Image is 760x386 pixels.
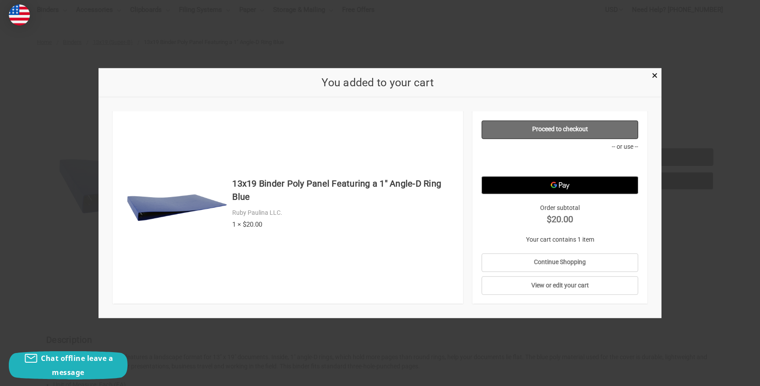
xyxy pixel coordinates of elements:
img: duty and tax information for United States [9,4,30,26]
span: × [652,69,658,82]
iframe: PayPal-paypal [482,154,639,172]
a: Continue Shopping [482,253,639,272]
button: Chat offline leave a message [9,351,128,379]
h2: You added to your cart [113,74,643,91]
div: Order subtotal [482,203,639,225]
p: -- or use -- [482,142,639,151]
a: Close [650,70,659,79]
a: Proceed to checkout [482,120,639,139]
h4: 13x19 Binder Poly Panel Featuring a 1" Angle-D Ring Blue [232,177,454,203]
p: Your cart contains 1 item [482,235,639,244]
a: View or edit your cart [482,276,639,295]
span: Chat offline leave a message [41,353,113,377]
img: 13x19 Binder Poly Panel Featuring a 1" Angle-D Ring Blue [126,157,228,258]
button: Google Pay [482,176,639,194]
strong: $20.00 [482,212,639,225]
div: 1 × $20.00 [232,219,454,229]
div: Ruby Paulina LLC. [232,208,454,217]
